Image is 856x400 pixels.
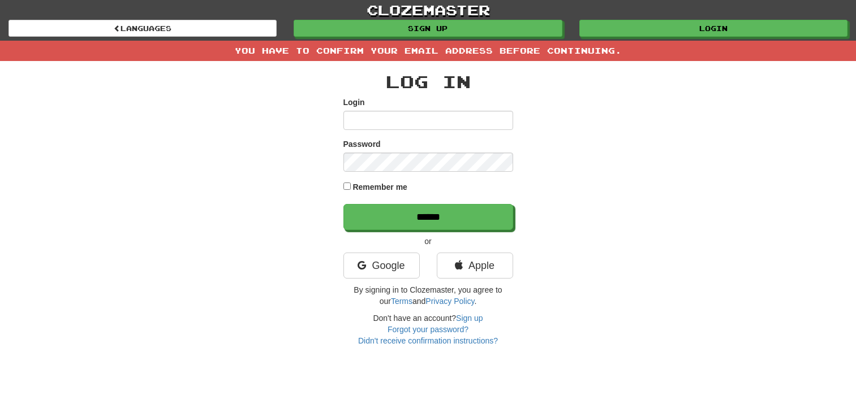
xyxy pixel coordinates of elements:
[343,72,513,91] h2: Log In
[425,297,474,306] a: Privacy Policy
[343,138,381,150] label: Password
[294,20,562,37] a: Sign up
[352,181,407,193] label: Remember me
[343,284,513,307] p: By signing in to Clozemaster, you agree to our and .
[343,253,420,279] a: Google
[388,325,468,334] a: Forgot your password?
[343,236,513,247] p: or
[579,20,848,37] a: Login
[8,20,277,37] a: Languages
[437,253,513,279] a: Apple
[358,336,498,345] a: Didn't receive confirmation instructions?
[456,314,483,323] a: Sign up
[343,312,513,346] div: Don't have an account?
[391,297,412,306] a: Terms
[343,97,365,108] label: Login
